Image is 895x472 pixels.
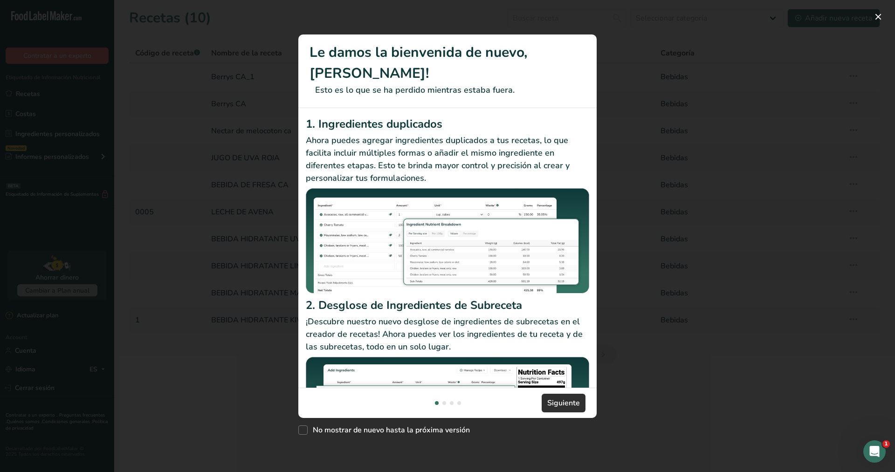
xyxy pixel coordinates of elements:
[310,42,585,84] h1: Le damos la bienvenida de nuevo, [PERSON_NAME]!
[306,357,589,463] img: Desglose de Ingredientes de Subreceta
[863,440,886,463] iframe: Intercom live chat
[306,116,589,132] h2: 1. Ingredientes duplicados
[882,440,890,448] span: 1
[306,315,589,353] p: ¡Descubre nuestro nuevo desglose de ingredientes de subrecetas en el creador de recetas! Ahora pu...
[310,84,585,96] p: Esto es lo que se ha perdido mientras estaba fuera.
[306,188,589,294] img: Ingredientes duplicados
[308,425,470,435] span: No mostrar de nuevo hasta la próxima versión
[547,397,580,409] span: Siguiente
[542,394,585,412] button: Siguiente
[306,134,589,185] p: Ahora puedes agregar ingredientes duplicados a tus recetas, lo que facilita incluir múltiples for...
[306,297,589,314] h2: 2. Desglose de Ingredientes de Subreceta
